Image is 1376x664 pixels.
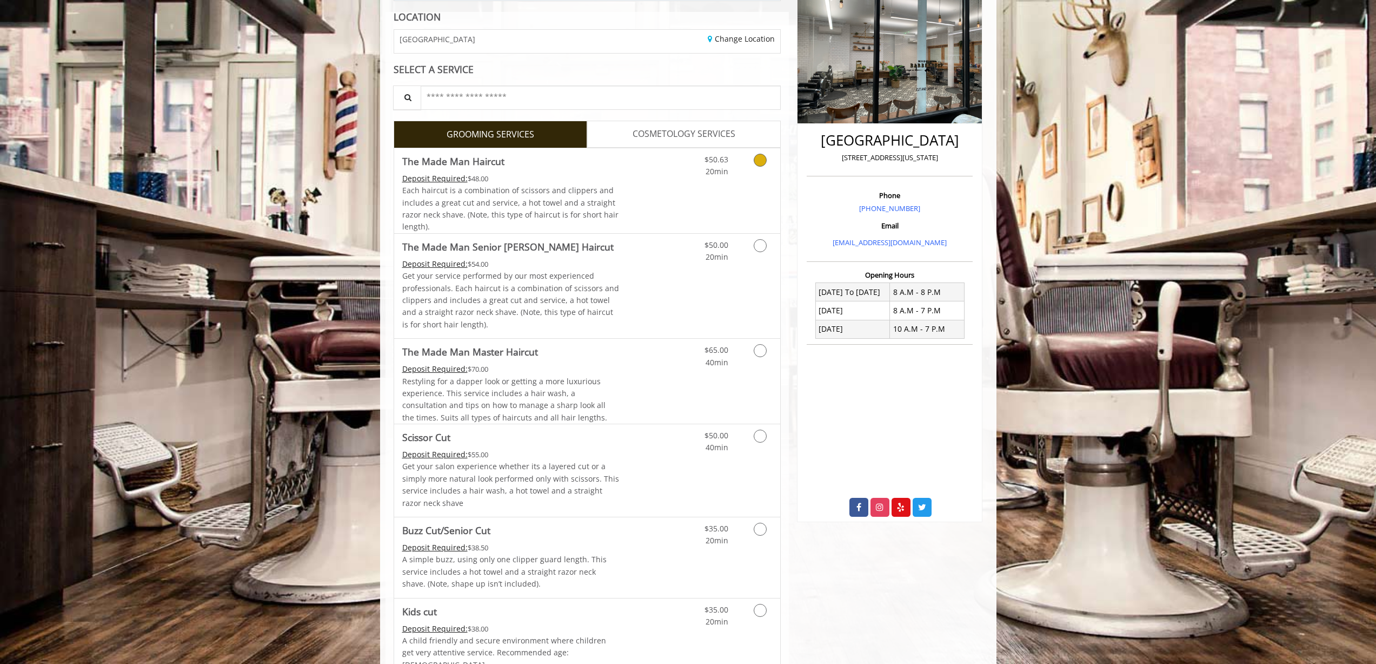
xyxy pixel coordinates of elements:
[400,35,475,43] span: [GEOGRAPHIC_DATA]
[809,133,970,148] h2: [GEOGRAPHIC_DATA]
[890,301,965,320] td: 8 A.M - 7 P.M
[815,283,890,301] td: [DATE] To [DATE]
[815,301,890,320] td: [DATE]
[833,238,947,247] a: [EMAIL_ADDRESS][DOMAIN_NAME]
[402,542,620,554] div: $38.50
[704,240,728,250] span: $50.00
[394,10,441,23] b: LOCATION
[402,449,620,461] div: $55.00
[402,239,614,254] b: The Made Man Senior [PERSON_NAME] Haircut
[402,259,468,269] span: This service needs some Advance to be paid before we block your appointment
[402,376,607,423] span: Restyling for a dapper look or getting a more luxurious experience. This service includes a hair ...
[706,535,728,545] span: 20min
[708,34,775,44] a: Change Location
[402,623,620,635] div: $38.00
[402,554,620,590] p: A simple buzz, using only one clipper guard length. This service includes a hot towel and a strai...
[402,449,468,459] span: This service needs some Advance to be paid before we block your appointment
[402,173,620,185] div: $48.00
[809,222,970,229] h3: Email
[706,357,728,367] span: 40min
[402,623,468,634] span: This service needs some Advance to be paid before we block your appointment
[809,152,970,163] p: [STREET_ADDRESS][US_STATE]
[807,271,973,279] h3: Opening Hours
[402,185,619,232] span: Each haircut is a combination of scissors and clippers and includes a great cut and service, a ho...
[393,86,421,110] button: Service Search
[859,203,920,213] a: [PHONE_NUMBER]
[402,344,538,359] b: The Made Man Master Haircut
[704,430,728,441] span: $50.00
[402,364,468,374] span: This service needs some Advance to be paid before we block your appointment
[447,128,534,142] span: GROOMING SERVICES
[402,461,620,509] p: Get your salon experience whether its a layered cut or a simply more natural look performed only ...
[704,345,728,355] span: $65.00
[394,64,781,75] div: SELECT A SERVICE
[402,363,620,375] div: $70.00
[402,542,468,553] span: This service needs some Advance to be paid before we block your appointment
[815,320,890,338] td: [DATE]
[809,192,970,199] h3: Phone
[402,430,450,445] b: Scissor Cut
[402,270,620,331] p: Get your service performed by our most experienced professionals. Each haircut is a combination o...
[704,154,728,165] span: $50.63
[402,173,468,183] span: This service needs some Advance to be paid before we block your appointment
[706,616,728,627] span: 20min
[402,154,504,169] b: The Made Man Haircut
[704,604,728,615] span: $35.00
[402,523,490,538] b: Buzz Cut/Senior Cut
[402,604,437,619] b: Kids cut
[704,523,728,534] span: $35.00
[890,320,965,338] td: 10 A.M - 7 P.M
[706,252,728,262] span: 20min
[706,166,728,176] span: 20min
[706,442,728,452] span: 40min
[890,283,965,301] td: 8 A.M - 8 P.M
[402,258,620,270] div: $54.00
[633,127,735,141] span: COSMETOLOGY SERVICES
